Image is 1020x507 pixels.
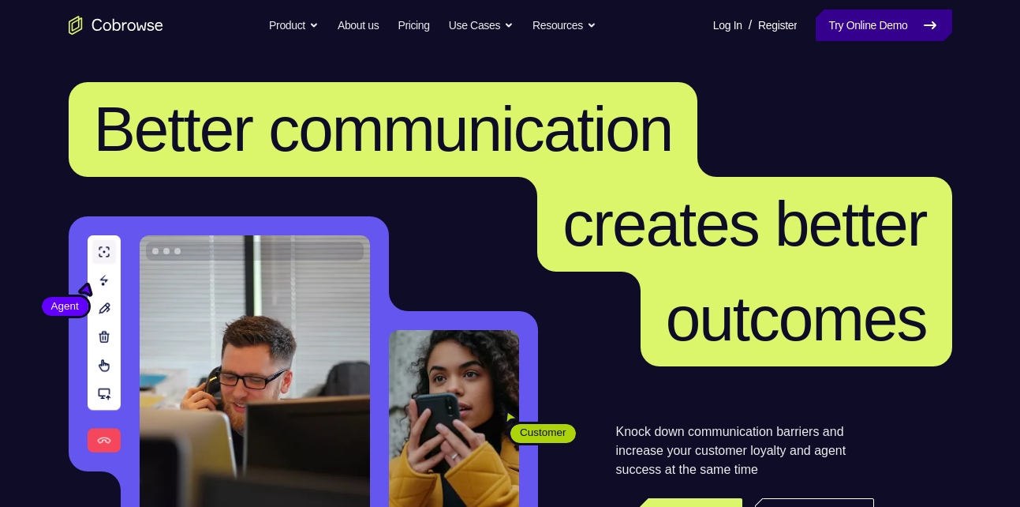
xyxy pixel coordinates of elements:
[562,189,926,259] span: creates better
[616,422,874,479] p: Knock down communication barriers and increase your customer loyalty and agent success at the sam...
[816,9,951,41] a: Try Online Demo
[666,284,927,354] span: outcomes
[269,9,319,41] button: Product
[94,94,673,164] span: Better communication
[713,9,742,41] a: Log In
[758,9,797,41] a: Register
[398,9,429,41] a: Pricing
[449,9,514,41] button: Use Cases
[749,16,752,35] span: /
[338,9,379,41] a: About us
[532,9,596,41] button: Resources
[69,16,163,35] a: Go to the home page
